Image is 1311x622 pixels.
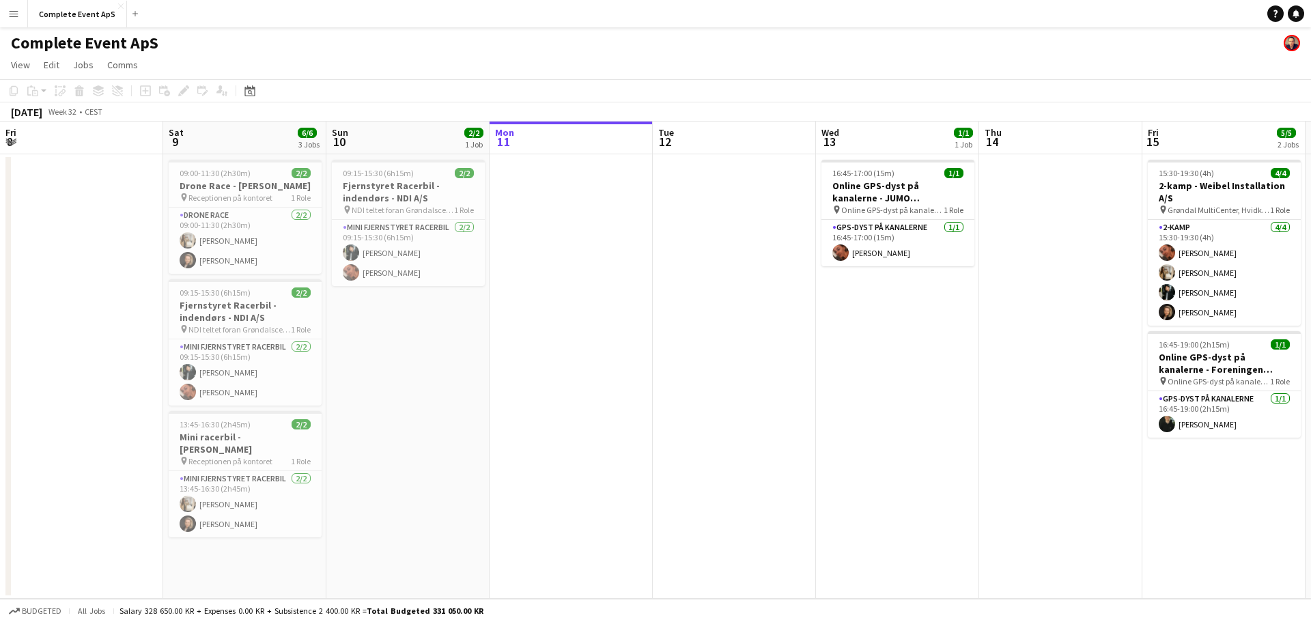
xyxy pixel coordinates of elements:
app-card-role: Mini Fjernstyret Racerbil2/213:45-16:30 (2h45m)[PERSON_NAME][PERSON_NAME] [169,471,322,537]
a: Edit [38,56,65,74]
span: Budgeted [22,606,61,616]
span: 1 Role [944,205,963,215]
span: NDI teltet foran Grøndalscenteret [352,205,454,215]
span: 1 Role [454,205,474,215]
span: 11 [493,134,514,150]
span: Thu [985,126,1002,139]
span: Wed [821,126,839,139]
div: [DATE] [11,105,42,119]
span: Receptionen på kontoret [188,456,272,466]
span: 15:30-19:30 (4h) [1159,168,1214,178]
span: 16:45-17:00 (15m) [832,168,894,178]
span: NDI teltet foran Grøndalscenteret [188,324,291,335]
span: 16:45-19:00 (2h15m) [1159,339,1230,350]
span: 1/1 [944,168,963,178]
span: Week 32 [45,107,79,117]
a: Jobs [68,56,99,74]
h3: Fjernstyret Racerbil - indendørs - NDI A/S [332,180,485,204]
app-job-card: 13:45-16:30 (2h45m)2/2Mini racerbil - [PERSON_NAME] Receptionen på kontoret1 RoleMini Fjernstyret... [169,411,322,537]
h3: Drone Race - [PERSON_NAME] [169,180,322,192]
span: 2/2 [292,419,311,429]
div: 1 Job [955,139,972,150]
span: Sun [332,126,348,139]
span: 10 [330,134,348,150]
app-card-role: 2-kamp4/415:30-19:30 (4h)[PERSON_NAME][PERSON_NAME][PERSON_NAME][PERSON_NAME] [1148,220,1301,326]
span: Grøndal MultiCenter, Hvidkildevej, [GEOGRAPHIC_DATA], [GEOGRAPHIC_DATA] [1168,205,1270,215]
span: 8 [3,134,16,150]
span: Total Budgeted 331 050.00 KR [367,606,483,616]
span: Edit [44,59,59,71]
app-card-role: GPS-dyst på kanalerne1/116:45-19:00 (2h15m)[PERSON_NAME] [1148,391,1301,438]
app-job-card: 16:45-17:00 (15m)1/1Online GPS-dyst på kanalerne - JUMO [GEOGRAPHIC_DATA] A/S Online GPS-dyst på ... [821,160,974,266]
span: Comms [107,59,138,71]
h1: Complete Event ApS [11,33,158,53]
app-card-role: Mini Fjernstyret Racerbil2/209:15-15:30 (6h15m)[PERSON_NAME][PERSON_NAME] [332,220,485,286]
span: Receptionen på kontoret [188,193,272,203]
app-user-avatar: Christian Brøckner [1284,35,1300,51]
div: Salary 328 650.00 KR + Expenses 0.00 KR + Subsistence 2 400.00 KR = [119,606,483,616]
app-job-card: 09:15-15:30 (6h15m)2/2Fjernstyret Racerbil - indendørs - NDI A/S NDI teltet foran Grøndalscentere... [169,279,322,406]
app-card-role: Mini Fjernstyret Racerbil2/209:15-15:30 (6h15m)[PERSON_NAME][PERSON_NAME] [169,339,322,406]
app-card-role: Drone Race2/209:00-11:30 (2h30m)[PERSON_NAME][PERSON_NAME] [169,208,322,274]
div: CEST [85,107,102,117]
div: 2 Jobs [1278,139,1299,150]
span: Tue [658,126,674,139]
a: View [5,56,36,74]
a: Comms [102,56,143,74]
span: 13:45-16:30 (2h45m) [180,419,251,429]
app-job-card: 09:15-15:30 (6h15m)2/2Fjernstyret Racerbil - indendørs - NDI A/S NDI teltet foran Grøndalscentere... [332,160,485,286]
span: 1 Role [291,193,311,203]
span: 1 Role [291,456,311,466]
span: 09:15-15:30 (6h15m) [180,287,251,298]
span: Online GPS-dyst på kanalerne [841,205,944,215]
span: Sat [169,126,184,139]
app-job-card: 15:30-19:30 (4h)4/42-kamp - Weibel Installation A/S Grøndal MultiCenter, Hvidkildevej, [GEOGRAPHI... [1148,160,1301,326]
span: Online GPS-dyst på kanalerne [1168,376,1270,386]
span: Jobs [73,59,94,71]
app-card-role: GPS-dyst på kanalerne1/116:45-17:00 (15m)[PERSON_NAME] [821,220,974,266]
span: Fri [1148,126,1159,139]
span: All jobs [75,606,108,616]
span: 2/2 [464,128,483,138]
span: 09:15-15:30 (6h15m) [343,168,414,178]
span: 14 [983,134,1002,150]
span: Fri [5,126,16,139]
span: Mon [495,126,514,139]
h3: Fjernstyret Racerbil - indendørs - NDI A/S [169,299,322,324]
span: 12 [656,134,674,150]
span: 1 Role [1270,205,1290,215]
span: View [11,59,30,71]
span: 15 [1146,134,1159,150]
h3: Mini racerbil - [PERSON_NAME] [169,431,322,455]
span: 6/6 [298,128,317,138]
span: 09:00-11:30 (2h30m) [180,168,251,178]
span: 1 Role [1270,376,1290,386]
h3: Online GPS-dyst på kanalerne - Foreningen BLOXHUB [1148,351,1301,376]
span: 2/2 [292,168,311,178]
span: 1/1 [954,128,973,138]
span: 1 Role [291,324,311,335]
div: 1 Job [465,139,483,150]
app-job-card: 16:45-19:00 (2h15m)1/1Online GPS-dyst på kanalerne - Foreningen BLOXHUB Online GPS-dyst på kanale... [1148,331,1301,438]
span: 13 [819,134,839,150]
span: 2/2 [292,287,311,298]
span: 5/5 [1277,128,1296,138]
button: Complete Event ApS [28,1,127,27]
span: 4/4 [1271,168,1290,178]
span: 2/2 [455,168,474,178]
app-job-card: 09:00-11:30 (2h30m)2/2Drone Race - [PERSON_NAME] Receptionen på kontoret1 RoleDrone Race2/209:00-... [169,160,322,274]
button: Budgeted [7,604,64,619]
span: 1/1 [1271,339,1290,350]
h3: Online GPS-dyst på kanalerne - JUMO [GEOGRAPHIC_DATA] A/S [821,180,974,204]
h3: 2-kamp - Weibel Installation A/S [1148,180,1301,204]
span: 9 [167,134,184,150]
div: 3 Jobs [298,139,320,150]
